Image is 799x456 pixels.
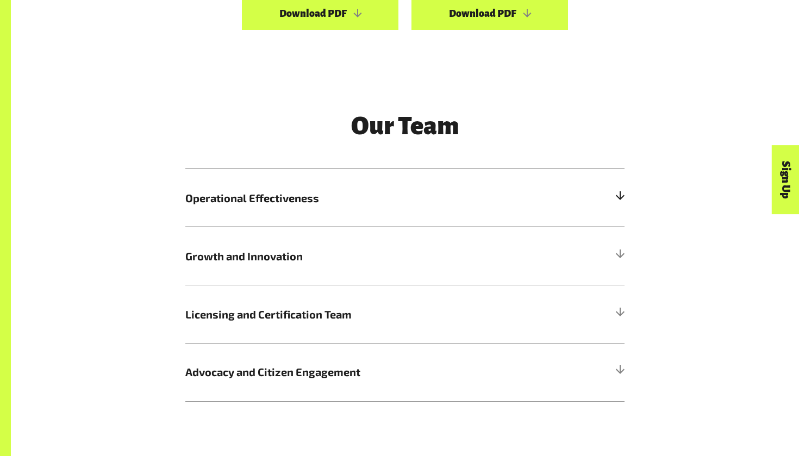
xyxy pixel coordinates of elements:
h2: Our Team [185,113,625,140]
span: Growth and Innovation [185,248,515,264]
span: Licensing and Certification Team [185,306,515,322]
span: Operational Effectiveness [185,190,515,206]
span: Advocacy and Citizen Engagement [185,364,515,380]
